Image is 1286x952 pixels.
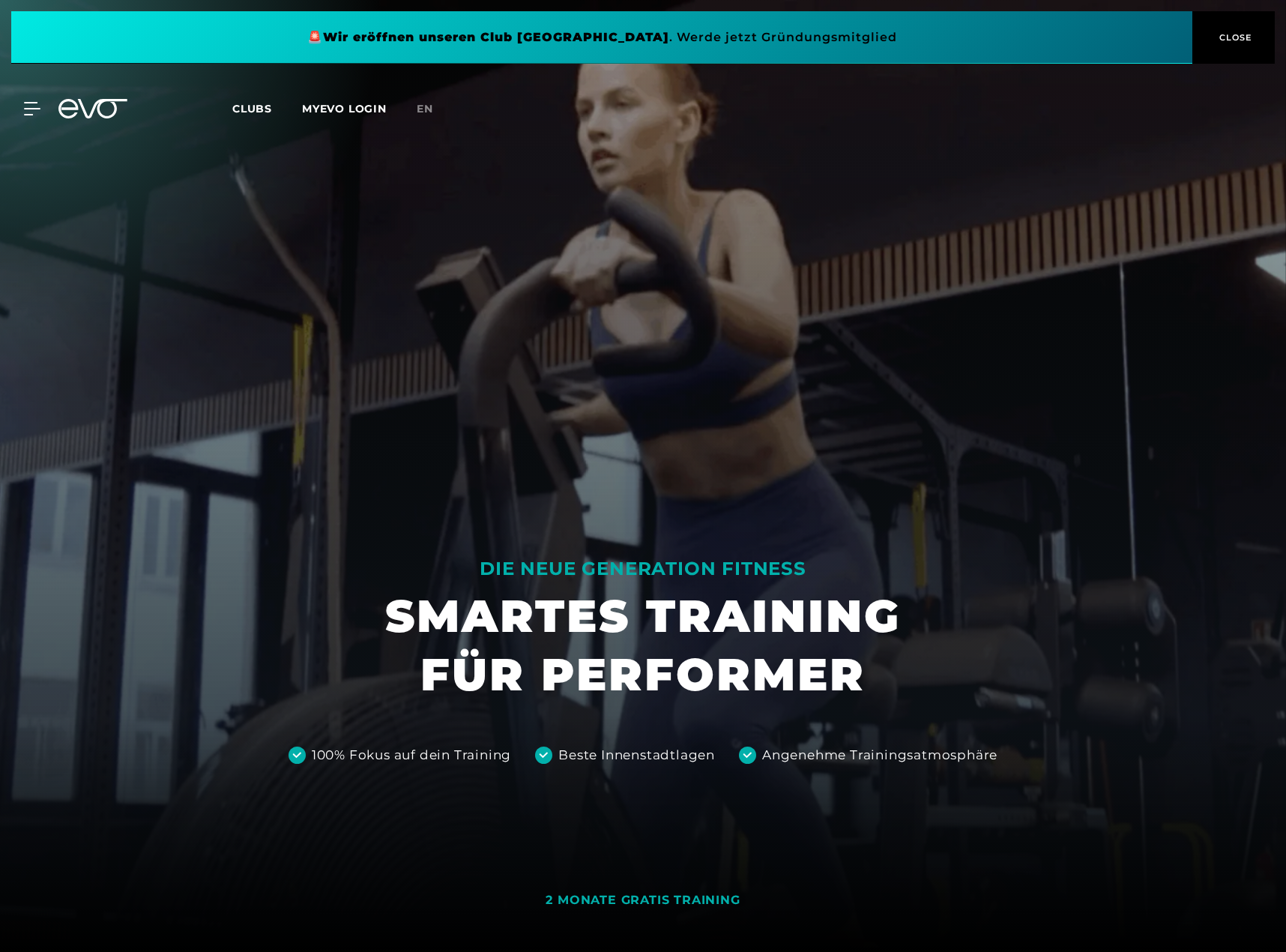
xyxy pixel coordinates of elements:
div: 2 MONATE GRATIS TRAINING [546,893,740,909]
div: 100% Fokus auf dein Training [312,746,511,765]
div: Beste Innenstadtlagen [558,746,715,765]
h1: SMARTES TRAINING FÜR PERFORMER [385,587,901,704]
span: en [417,102,433,115]
a: MYEVO LOGIN [302,102,387,115]
div: DIE NEUE GENERATION FITNESS [385,557,901,581]
div: Angenehme Trainingsatmosphäre [762,746,997,765]
span: Clubs [232,102,272,115]
a: en [417,100,451,118]
span: CLOSE [1216,31,1252,44]
button: CLOSE [1192,11,1275,64]
a: Clubs [232,101,302,115]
